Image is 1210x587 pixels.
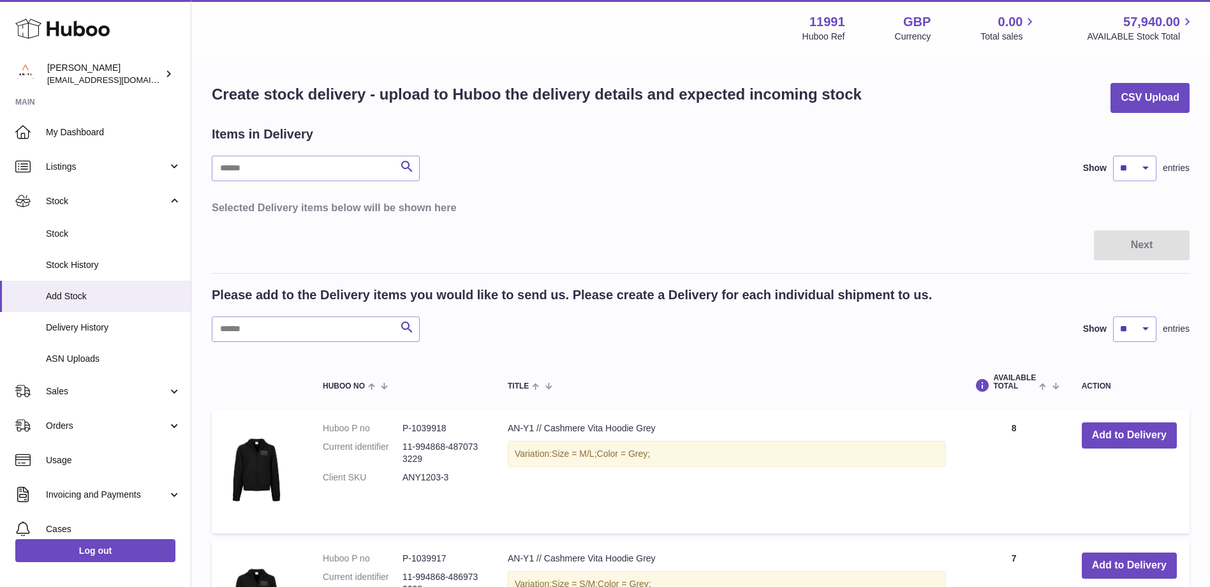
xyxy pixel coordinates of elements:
span: Add Stock [46,290,181,302]
td: AN-Y1 // Cashmere Vita Hoodie Grey [495,410,959,533]
button: Add to Delivery [1082,422,1177,449]
a: 57,940.00 AVAILABLE Stock Total [1087,13,1195,43]
dt: Current identifier [323,441,402,465]
dd: P-1039918 [402,422,482,435]
span: Color = Grey; [597,449,651,459]
div: Variation: [508,441,946,467]
dd: ANY1203-3 [402,472,482,484]
span: Delivery History [46,322,181,334]
span: [EMAIL_ADDRESS][DOMAIN_NAME] [47,75,188,85]
dt: Huboo P no [323,422,402,435]
dt: Huboo P no [323,553,402,565]
img: AN-Y1 // Cashmere Vita Hoodie Grey [225,422,288,517]
td: 8 [959,410,1068,533]
strong: 11991 [809,13,845,31]
img: info@an-y1.com [15,64,34,84]
span: entries [1163,323,1190,335]
span: Usage [46,454,181,466]
span: Stock [46,228,181,240]
span: Total sales [980,31,1037,43]
span: Invoicing and Payments [46,489,168,501]
span: Orders [46,420,168,432]
div: [PERSON_NAME] [47,62,162,86]
span: AVAILABLE Stock Total [1087,31,1195,43]
span: Listings [46,161,168,173]
dt: Client SKU [323,472,402,484]
span: Sales [46,385,168,398]
dd: 11-994868-4870733229 [402,441,482,465]
span: AVAILABLE Total [993,374,1036,390]
span: Stock History [46,259,181,271]
span: My Dashboard [46,126,181,138]
span: ASN Uploads [46,353,181,365]
h1: Create stock delivery - upload to Huboo the delivery details and expected incoming stock [212,84,862,105]
span: Cases [46,523,181,535]
h2: Please add to the Delivery items you would like to send us. Please create a Delivery for each ind... [212,286,932,304]
div: Huboo Ref [802,31,845,43]
strong: GBP [903,13,931,31]
div: Currency [895,31,931,43]
dd: P-1039917 [402,553,482,565]
span: 57,940.00 [1123,13,1180,31]
a: Log out [15,539,175,562]
div: Action [1082,382,1177,390]
button: CSV Upload [1110,83,1190,113]
label: Show [1083,162,1107,174]
h3: Selected Delivery items below will be shown here [212,200,1190,214]
span: entries [1163,162,1190,174]
label: Show [1083,323,1107,335]
span: 0.00 [998,13,1023,31]
span: Stock [46,195,168,207]
a: 0.00 Total sales [980,13,1037,43]
span: Huboo no [323,382,365,390]
span: Title [508,382,529,390]
h2: Items in Delivery [212,126,313,143]
button: Add to Delivery [1082,553,1177,579]
span: Size = M/L; [552,449,596,459]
